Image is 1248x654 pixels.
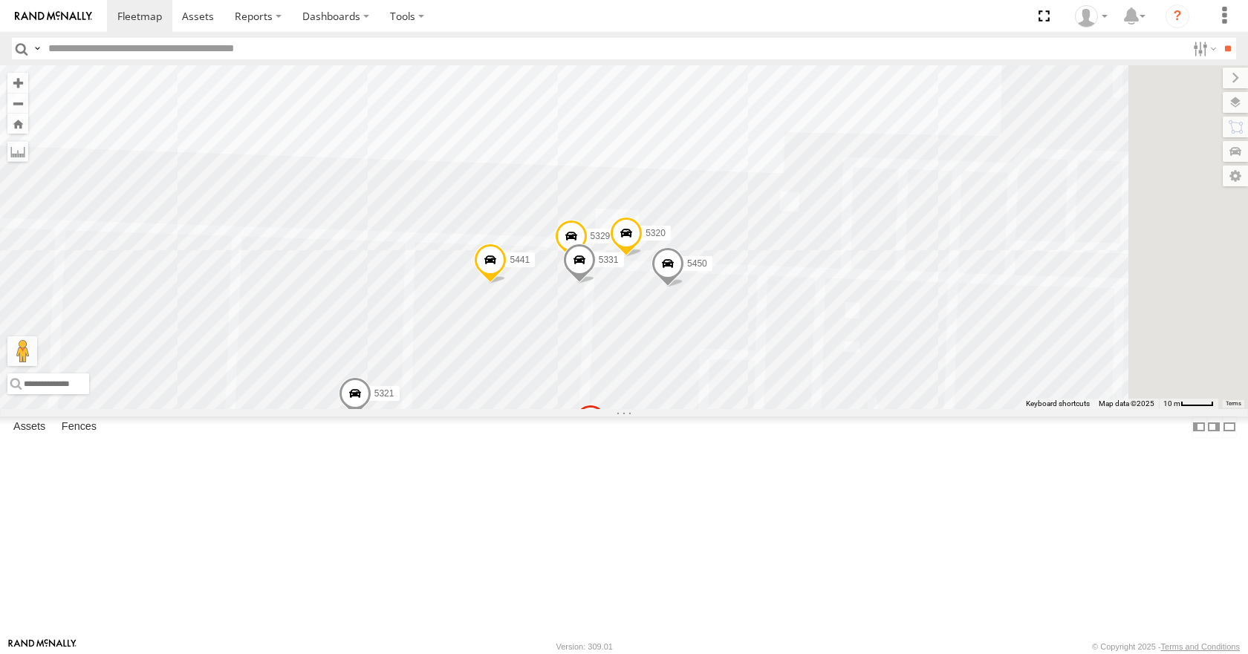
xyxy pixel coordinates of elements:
label: Hide Summary Table [1222,416,1237,438]
label: Map Settings [1223,166,1248,186]
button: Zoom out [7,93,28,114]
span: 10 m [1163,399,1180,408]
button: Map Scale: 10 m per 41 pixels [1159,399,1218,409]
img: rand-logo.svg [15,11,92,22]
label: Dock Summary Table to the Left [1192,416,1206,438]
span: 5331 [599,255,619,266]
label: Assets [6,417,53,438]
label: Search Query [31,38,43,59]
label: Dock Summary Table to the Right [1206,416,1221,438]
label: Measure [7,141,28,162]
button: Drag Pegman onto the map to open Street View [7,336,37,366]
span: 5321 [374,389,394,399]
span: 5329 [591,232,611,242]
div: Todd Sigmon [1070,5,1113,27]
div: Version: 309.01 [556,642,613,651]
a: Terms (opens in new tab) [1226,400,1241,406]
label: Fences [54,417,104,438]
span: 5320 [646,228,666,238]
button: Zoom in [7,73,28,93]
a: Visit our Website [8,639,77,654]
button: Keyboard shortcuts [1026,399,1090,409]
label: Search Filter Options [1187,38,1219,59]
button: Zoom Home [7,114,28,134]
a: Terms and Conditions [1161,642,1240,651]
span: 5450 [687,259,707,269]
span: Map data ©2025 [1099,399,1154,408]
i: ? [1166,4,1189,28]
div: © Copyright 2025 - [1092,642,1240,651]
span: 5441 [510,255,530,266]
